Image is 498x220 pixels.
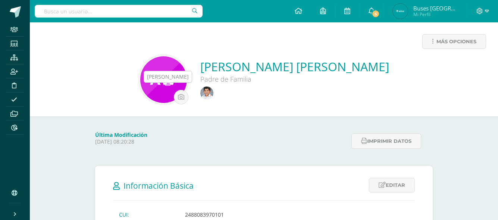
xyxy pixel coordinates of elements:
[413,4,458,12] span: Buses [GEOGRAPHIC_DATA]
[351,133,421,149] button: Imprimir datos
[369,178,415,192] a: Editar
[422,34,486,49] a: Más opciones
[140,56,187,103] img: 234badb161108f6c497fe165437a201f.png
[200,87,213,100] img: b7bffe970f7d79ee3bdc27a159c98f41.png
[200,59,389,75] a: [PERSON_NAME] [PERSON_NAME]
[123,180,194,191] span: Información Básica
[200,75,389,84] div: Padre de Familia
[95,138,347,145] p: [DATE] 08:20:28
[372,10,380,18] span: 5
[35,5,203,18] input: Busca un usuario...
[413,11,458,18] span: Mi Perfil
[436,35,476,48] span: Más opciones
[95,131,347,138] h4: Última Modificación
[393,4,408,19] img: fc6c33b0aa045aa3213aba2fdb094e39.png
[147,73,189,81] div: [PERSON_NAME]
